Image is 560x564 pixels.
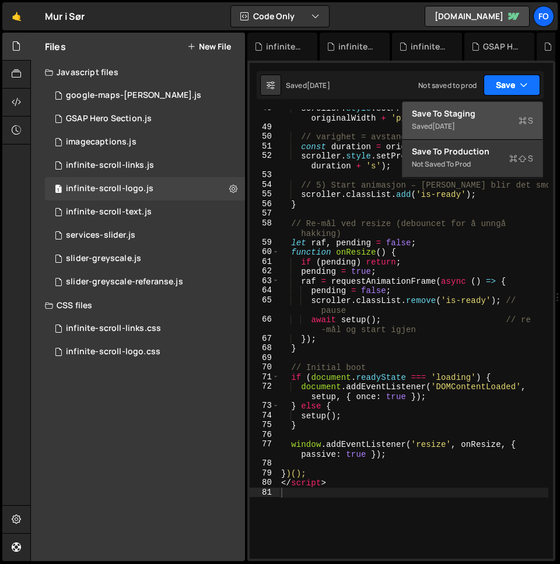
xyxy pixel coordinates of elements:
[45,270,245,294] div: 15856/44486.js
[250,238,279,248] div: 59
[250,132,279,142] div: 50
[45,200,245,224] div: 15856/42353.js
[66,114,152,124] div: GSAP Hero Section.js
[250,362,279,372] div: 70
[187,42,231,51] button: New File
[250,276,279,286] div: 63
[45,131,245,154] div: 15856/44399.js
[45,9,85,23] div: Mur i Sør
[411,41,448,52] div: infinite-scroll-text.js
[45,247,245,270] div: 15856/42354.js
[66,90,201,101] div: google-maps-[PERSON_NAME].js
[250,420,279,430] div: 75
[250,170,279,180] div: 53
[66,277,183,287] div: slider-greyscale-referanse.js
[250,401,279,411] div: 73
[250,218,279,238] div: 58
[250,353,279,363] div: 69
[45,340,245,364] div: 15856/44474.css
[250,209,279,218] div: 57
[402,140,542,178] button: Save to ProductionS Not saved to prod
[66,160,154,171] div: infinite-scroll-links.js
[250,247,279,257] div: 60
[66,230,135,241] div: services-slider.js
[250,295,279,315] div: 65
[250,257,279,267] div: 61
[338,41,376,52] div: infinite-scroll-links.css
[250,315,279,334] div: 66
[509,153,533,164] span: S
[45,224,245,247] div: 15856/42255.js
[425,6,530,27] a: [DOMAIN_NAME]
[250,478,279,488] div: 80
[250,266,279,276] div: 62
[402,102,542,140] button: Save to StagingS Saved[DATE]
[412,108,533,119] div: Save to Staging
[250,459,279,468] div: 78
[412,157,533,171] div: Not saved to prod
[286,80,330,90] div: Saved
[66,253,141,264] div: slider-greyscale.js
[45,317,245,340] div: 15856/45042.css
[484,75,540,96] button: Save
[250,151,279,170] div: 52
[45,107,245,131] div: 15856/42251.js
[250,122,279,132] div: 49
[31,294,245,317] div: CSS files
[412,119,533,133] div: Saved
[250,142,279,151] div: 51
[55,185,62,195] span: 1
[45,177,245,200] div: 15856/44475.js
[307,80,330,90] div: [DATE]
[483,41,520,52] div: GSAP Hero Section.js
[412,146,533,157] div: Save to Production
[250,180,279,190] div: 54
[45,84,245,107] div: 15856/44408.js
[250,372,279,382] div: 71
[533,6,554,27] a: Fo
[519,115,533,126] span: S
[250,189,279,199] div: 55
[250,343,279,353] div: 68
[31,61,245,84] div: Javascript files
[266,41,303,52] div: infinite-scroll-links.js
[66,184,153,194] div: infinite-scroll-logo.js
[250,468,279,478] div: 79
[250,488,279,498] div: 81
[231,6,329,27] button: Code Only
[66,323,161,334] div: infinite-scroll-links.css
[66,347,160,357] div: infinite-scroll-logo.css
[418,80,477,90] div: Not saved to prod
[66,207,152,217] div: infinite-scroll-text.js
[45,40,66,53] h2: Files
[432,121,455,131] div: [DATE]
[250,334,279,344] div: 67
[250,439,279,459] div: 77
[250,285,279,295] div: 64
[2,2,31,30] a: 🤙
[66,137,136,147] div: imagecaptions.js
[250,430,279,440] div: 76
[250,199,279,209] div: 56
[250,382,279,401] div: 72
[250,411,279,421] div: 74
[45,154,245,177] div: 15856/45045.js
[250,103,279,122] div: 48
